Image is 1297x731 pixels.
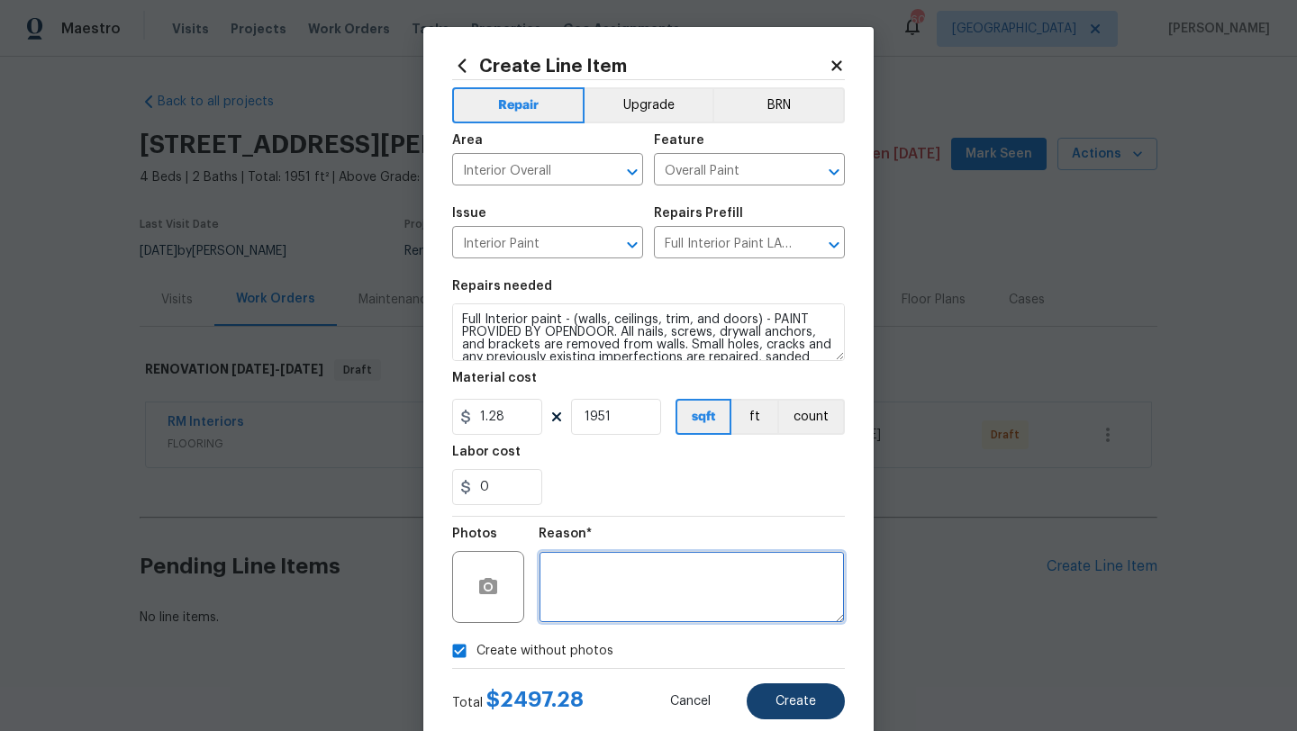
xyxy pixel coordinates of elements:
button: Open [620,159,645,185]
button: Repair [452,87,585,123]
span: Create [775,695,816,708]
h5: Issue [452,207,486,220]
button: Open [620,232,645,257]
h5: Feature [654,134,704,147]
h2: Create Line Item [452,56,829,76]
button: Upgrade [585,87,713,123]
h5: Labor cost [452,446,521,458]
button: BRN [712,87,845,123]
div: Total [452,690,584,712]
h5: Repairs needed [452,280,552,293]
span: Create without photos [476,642,613,661]
h5: Area [452,134,483,147]
button: ft [731,399,777,435]
span: $ 2497.28 [486,689,584,710]
button: Open [821,232,847,257]
h5: Repairs Prefill [654,207,743,220]
button: Cancel [641,683,739,719]
button: sqft [676,399,731,435]
textarea: Full Interior paint - (walls, ceilings, trim, and doors) - PAINT PROVIDED BY OPENDOOR. All nails,... [452,303,845,361]
h5: Reason* [539,528,592,540]
button: Open [821,159,847,185]
h5: Photos [452,528,497,540]
button: Create [747,683,845,719]
h5: Material cost [452,372,537,384]
span: Cancel [670,695,711,708]
button: count [777,399,845,435]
